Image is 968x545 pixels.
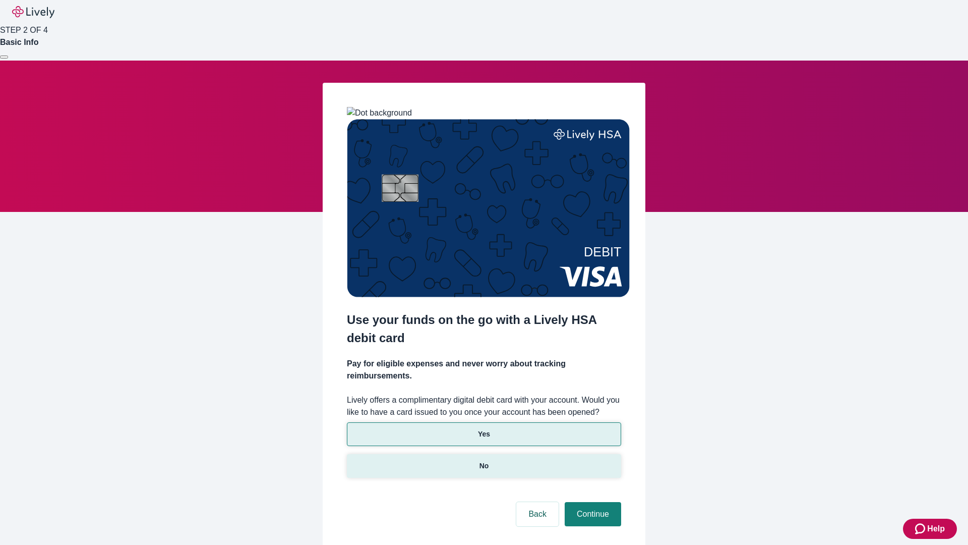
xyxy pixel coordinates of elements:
[478,429,490,440] p: Yes
[347,422,621,446] button: Yes
[347,454,621,478] button: No
[903,519,957,539] button: Zendesk support iconHelp
[565,502,621,526] button: Continue
[479,461,489,471] p: No
[347,311,621,347] h2: Use your funds on the go with a Lively HSA debit card
[927,523,945,535] span: Help
[12,6,54,18] img: Lively
[347,119,630,297] img: Debit card
[347,394,621,418] label: Lively offers a complimentary digital debit card with your account. Would you like to have a card...
[347,358,621,382] h4: Pay for eligible expenses and never worry about tracking reimbursements.
[915,523,927,535] svg: Zendesk support icon
[516,502,559,526] button: Back
[347,107,412,119] img: Dot background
